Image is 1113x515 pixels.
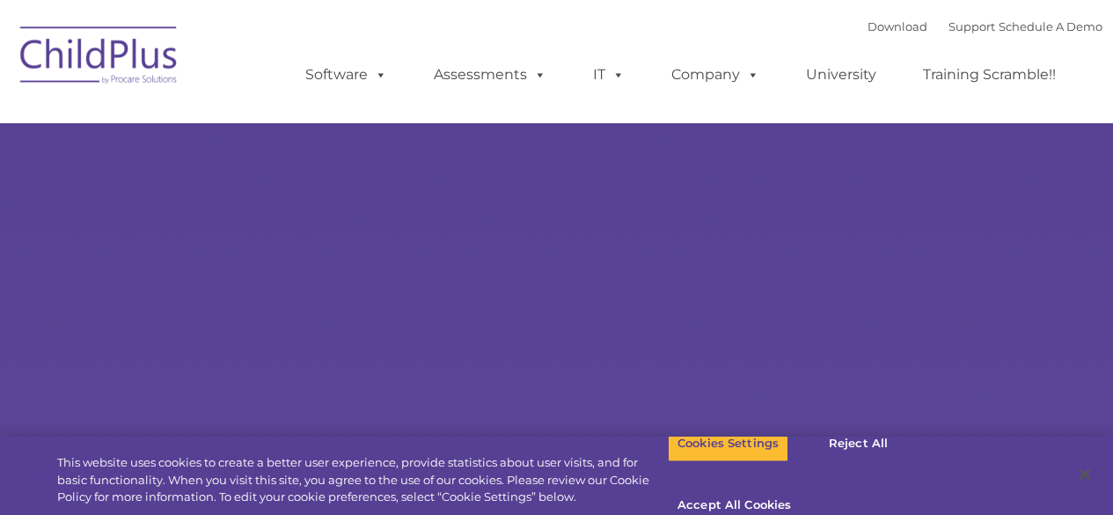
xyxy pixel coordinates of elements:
img: ChildPlus by Procare Solutions [11,14,187,102]
div: This website uses cookies to create a better user experience, provide statistics about user visit... [57,454,668,506]
a: Schedule A Demo [999,19,1102,33]
button: Close [1065,455,1104,494]
button: Cookies Settings [668,425,788,462]
a: Company [654,57,777,92]
a: Download [868,19,927,33]
a: Software [288,57,405,92]
a: University [788,57,894,92]
a: Training Scramble!! [905,57,1073,92]
a: IT [575,57,642,92]
button: Reject All [803,425,913,462]
font: | [868,19,1102,33]
a: Support [948,19,995,33]
a: Assessments [416,57,564,92]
